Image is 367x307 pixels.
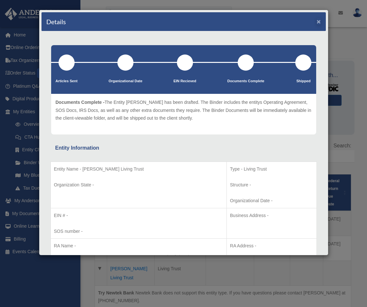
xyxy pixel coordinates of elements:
p: RA Name - [54,242,224,250]
p: Structure - [230,181,313,189]
p: SOS number - [54,227,224,235]
p: Organizational Date [109,78,142,84]
p: EIN Recieved [173,78,196,84]
p: Articles Sent [56,78,78,84]
p: Entity Name - [PERSON_NAME] Living Trust [54,165,224,173]
button: × [317,18,321,25]
p: Documents Complete [227,78,264,84]
span: Documents Complete - [56,100,105,105]
h4: Details [46,17,66,26]
p: Shipped [295,78,311,84]
p: The Entity [PERSON_NAME] has been drafted. The Binder includes the entitys Operating Agreement, S... [56,98,312,122]
p: Business Address - [230,212,313,220]
p: Type - Living Trust [230,165,313,173]
div: Entity Information [55,144,312,153]
p: Organizational Date - [230,197,313,205]
p: EIN # - [54,212,224,220]
p: RA Address - [230,242,313,250]
p: Organization State - [54,181,224,189]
